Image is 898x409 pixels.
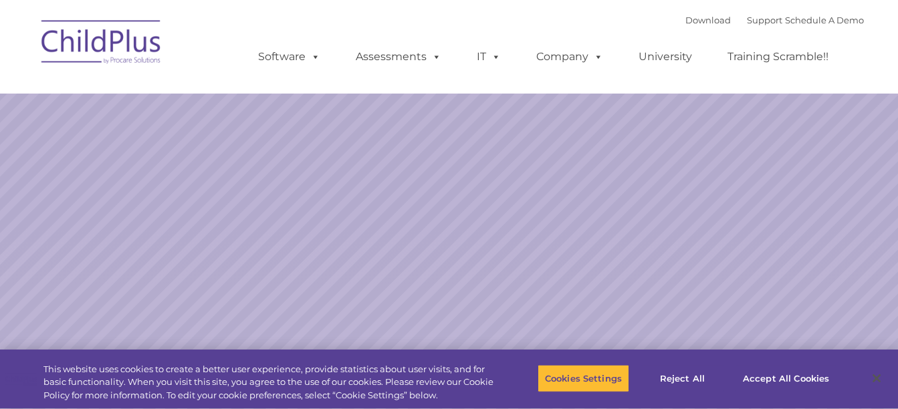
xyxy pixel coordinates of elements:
button: Cookies Settings [538,364,629,392]
a: Schedule A Demo [785,15,864,25]
a: Software [245,43,334,70]
font: | [685,15,864,25]
button: Close [862,364,891,393]
a: University [625,43,705,70]
a: Assessments [342,43,455,70]
div: This website uses cookies to create a better user experience, provide statistics about user visit... [43,363,494,402]
button: Accept All Cookies [736,364,836,392]
a: Download [685,15,731,25]
a: Training Scramble!! [714,43,842,70]
img: ChildPlus by Procare Solutions [35,11,169,78]
button: Reject All [641,364,724,392]
a: Support [747,15,782,25]
a: Company [523,43,616,70]
a: IT [463,43,514,70]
